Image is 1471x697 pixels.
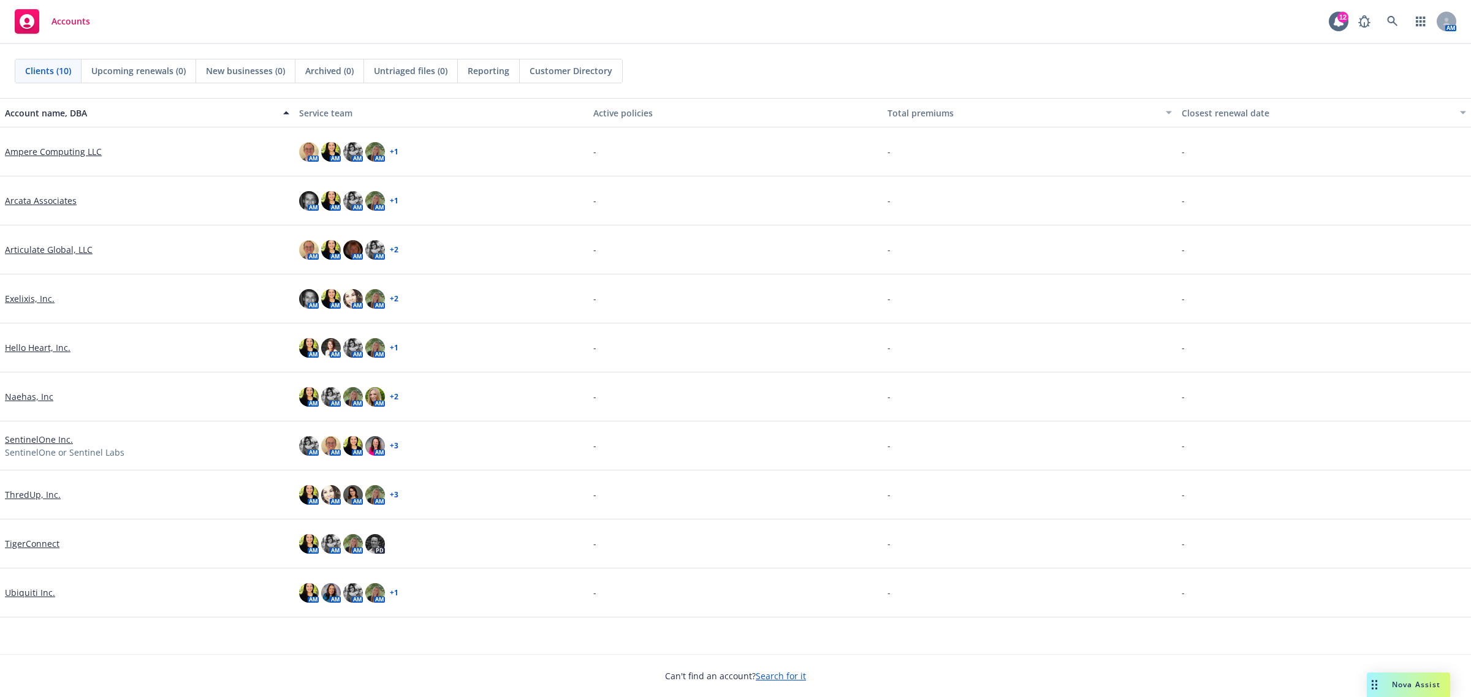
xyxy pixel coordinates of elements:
[888,107,1158,119] div: Total premiums
[1367,673,1450,697] button: Nova Assist
[593,537,596,550] span: -
[1380,9,1405,34] a: Search
[5,537,59,550] a: TigerConnect
[5,586,55,599] a: Ubiquiti Inc.
[390,148,398,156] a: + 1
[888,145,891,158] span: -
[299,240,319,260] img: photo
[299,191,319,211] img: photo
[365,436,385,456] img: photo
[468,64,509,77] span: Reporting
[390,246,398,254] a: + 2
[343,338,363,358] img: photo
[10,4,95,39] a: Accounts
[365,191,385,211] img: photo
[5,488,61,501] a: ThredUp, Inc.
[593,243,596,256] span: -
[321,387,341,407] img: photo
[5,446,124,459] span: SentinelOne or Sentinel Labs
[365,387,385,407] img: photo
[888,390,891,403] span: -
[1182,586,1185,599] span: -
[593,439,596,452] span: -
[365,289,385,309] img: photo
[888,194,891,207] span: -
[321,289,341,309] img: photo
[390,491,398,499] a: + 3
[5,194,77,207] a: Arcata Associates
[1182,107,1453,119] div: Closest renewal date
[888,341,891,354] span: -
[593,390,596,403] span: -
[305,64,354,77] span: Archived (0)
[888,537,891,550] span: -
[1182,439,1185,452] span: -
[1182,243,1185,256] span: -
[593,341,596,354] span: -
[343,436,363,456] img: photo
[321,485,341,505] img: photo
[1182,145,1185,158] span: -
[299,387,319,407] img: photo
[299,534,319,554] img: photo
[588,98,883,127] button: Active policies
[374,64,447,77] span: Untriaged files (0)
[1182,292,1185,305] span: -
[299,289,319,309] img: photo
[390,344,398,352] a: + 1
[321,240,341,260] img: photo
[294,98,588,127] button: Service team
[1182,488,1185,501] span: -
[5,243,93,256] a: Articulate Global, LLC
[299,485,319,505] img: photo
[365,240,385,260] img: photo
[1182,390,1185,403] span: -
[5,145,102,158] a: Ampere Computing LLC
[343,240,363,260] img: photo
[343,485,363,505] img: photo
[5,390,53,403] a: Naehas, Inc
[321,436,341,456] img: photo
[593,194,596,207] span: -
[343,289,363,309] img: photo
[206,64,285,77] span: New businesses (0)
[51,17,90,26] span: Accounts
[365,338,385,358] img: photo
[365,142,385,162] img: photo
[665,669,806,682] span: Can't find an account?
[343,142,363,162] img: photo
[1408,9,1433,34] a: Switch app
[365,583,385,603] img: photo
[1182,537,1185,550] span: -
[91,64,186,77] span: Upcoming renewals (0)
[1182,341,1185,354] span: -
[593,488,596,501] span: -
[1177,98,1471,127] button: Closest renewal date
[343,387,363,407] img: photo
[888,488,891,501] span: -
[321,338,341,358] img: photo
[299,338,319,358] img: photo
[390,295,398,303] a: + 2
[343,191,363,211] img: photo
[5,292,55,305] a: Exelixis, Inc.
[365,534,385,554] img: photo
[5,341,70,354] a: Hello Heart, Inc.
[321,583,341,603] img: photo
[888,292,891,305] span: -
[593,107,878,119] div: Active policies
[365,485,385,505] img: photo
[1182,194,1185,207] span: -
[5,433,73,446] a: SentinelOne Inc.
[321,142,341,162] img: photo
[390,197,398,205] a: + 1
[888,243,891,256] span: -
[888,439,891,452] span: -
[343,583,363,603] img: photo
[390,589,398,597] a: + 1
[390,393,398,401] a: + 2
[390,442,398,450] a: + 3
[299,583,319,603] img: photo
[1352,9,1377,34] a: Report a Bug
[321,191,341,211] img: photo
